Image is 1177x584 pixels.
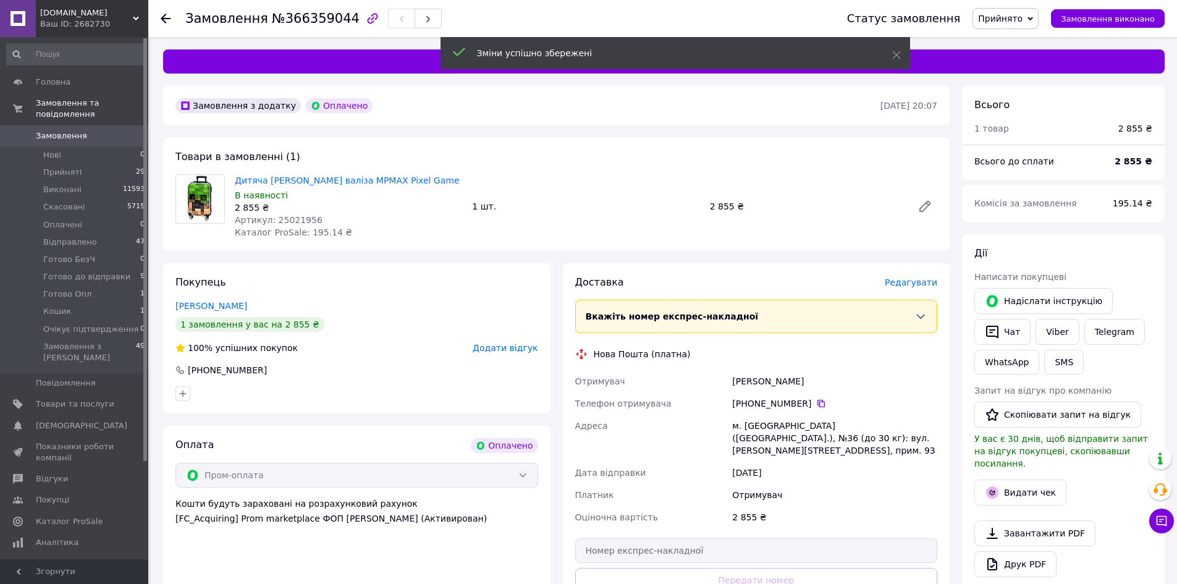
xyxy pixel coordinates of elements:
[730,506,940,528] div: 2 855 ₴
[185,175,215,223] img: Дитяча подорожна валіза MPMAX Pixel Game
[477,47,861,59] div: Зміни успішно збережені
[847,12,961,25] div: Статус замовлення
[140,289,145,300] span: 1
[974,434,1148,468] span: У вас є 30 днів, щоб відправити запит на відгук покупцеві, скопіювавши посилання.
[974,124,1009,133] span: 1 товар
[36,420,127,431] span: [DEMOGRAPHIC_DATA]
[36,378,96,389] span: Повідомлення
[175,512,538,525] div: [FC_Acquiring] Prom marketplace ФОП [PERSON_NAME] (Активирован)
[36,130,87,142] span: Замовлення
[575,468,646,478] span: Дата відправки
[140,150,145,161] span: 0
[974,156,1054,166] span: Всього до сплати
[43,237,97,248] span: Відправлено
[575,421,608,431] span: Адреса
[974,272,1066,282] span: Написати покупцеві
[188,343,213,353] span: 100%
[974,551,1057,577] a: Друк PDF
[974,386,1112,396] span: Запит на відгук про компанію
[36,558,114,580] span: Інструменти веб-майстра та SEO
[1115,156,1152,166] b: 2 855 ₴
[974,520,1095,546] a: Завантажити PDF
[43,219,82,231] span: Оплачені
[978,14,1023,23] span: Прийнято
[36,537,78,548] span: Аналітика
[575,376,625,386] span: Отримувач
[1113,198,1152,208] span: 195.14 ₴
[974,350,1039,375] a: WhatsApp
[1051,9,1165,28] button: Замовлення виконано
[175,317,324,332] div: 1 замовлення у вас на 2 855 ₴
[136,167,145,178] span: 29
[175,301,247,311] a: [PERSON_NAME]
[185,11,268,26] span: Замовлення
[36,516,103,527] span: Каталог ProSale
[235,227,352,237] span: Каталог ProSale: 195.14 ₴
[1036,319,1079,345] a: Viber
[136,341,145,363] span: 49
[974,288,1113,314] button: Надіслати інструкцію
[36,399,114,410] span: Товари та послуги
[880,101,937,111] time: [DATE] 20:07
[140,219,145,231] span: 0
[575,490,614,500] span: Платник
[161,12,171,25] div: Повернутися назад
[6,43,146,66] input: Пошук
[913,194,937,219] a: Редагувати
[140,306,145,317] span: 1
[43,201,85,213] span: Скасовані
[36,441,114,463] span: Показники роботи компанії
[885,277,937,287] span: Редагувати
[1149,509,1174,533] button: Чат з покупцем
[43,324,138,335] span: Очікує підтвердження
[272,11,360,26] span: №366359044
[974,480,1066,506] button: Видати чек
[175,439,214,451] span: Оплата
[575,399,672,408] span: Телефон отримувача
[730,370,940,392] div: [PERSON_NAME]
[123,184,145,195] span: 11593
[235,190,288,200] span: В наявності
[730,484,940,506] div: Отримувач
[575,538,938,563] input: Номер експрес-накладної
[730,462,940,484] div: [DATE]
[586,311,759,321] span: Вкажіть номер експрес-накладної
[175,151,300,163] span: Товари в замовленні (1)
[974,402,1141,428] button: Скопіювати запит на відгук
[140,271,145,282] span: 9
[43,341,136,363] span: Замовлення з [PERSON_NAME]
[136,237,145,248] span: 47
[43,167,82,178] span: Прийняті
[591,348,694,360] div: Нова Пошта (платна)
[175,497,538,525] div: Кошти будуть зараховані на розрахунковий рахунок
[43,254,95,265] span: Готово БезЧ
[43,306,71,317] span: Кошик
[40,19,148,30] div: Ваш ID: 2682730
[1061,14,1155,23] span: Замовлення виконано
[974,99,1010,111] span: Всього
[730,415,940,462] div: м. [GEOGRAPHIC_DATA] ([GEOGRAPHIC_DATA].), №36 (до 30 кг): вул. [PERSON_NAME][STREET_ADDRESS], пр...
[235,201,462,214] div: 2 855 ₴
[127,201,145,213] span: 5715
[43,184,82,195] span: Виконані
[732,397,937,410] div: [PHONE_NUMBER]
[1118,122,1152,135] div: 2 855 ₴
[974,198,1077,208] span: Комісія за замовлення
[175,276,226,288] span: Покупець
[36,494,69,506] span: Покупці
[175,342,298,354] div: успішних покупок
[235,176,460,185] a: Дитяча [PERSON_NAME] валіза MPMAX Pixel Game
[467,198,704,215] div: 1 шт.
[43,271,130,282] span: Готово до відправки
[235,215,323,225] span: Артикул: 25021956
[575,512,658,522] span: Оціночна вартість
[187,364,268,376] div: [PHONE_NUMBER]
[36,473,68,485] span: Відгуки
[1044,350,1084,375] button: SMS
[1084,319,1145,345] a: Telegram
[40,7,133,19] span: Topcenter.in.ua
[36,98,148,120] span: Замовлення та повідомлення
[140,324,145,335] span: 0
[43,150,61,161] span: Нові
[471,438,538,453] div: Оплачено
